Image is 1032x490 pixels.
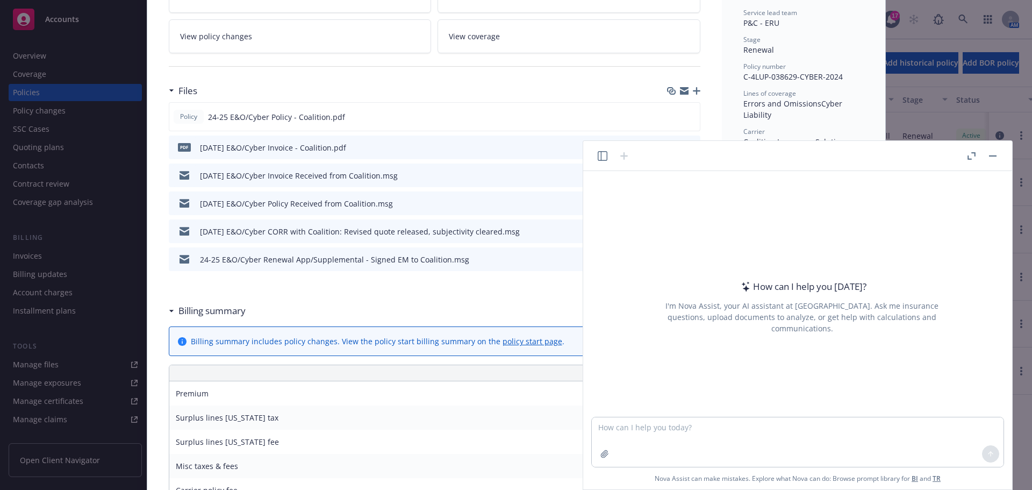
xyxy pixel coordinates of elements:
span: pdf [178,143,191,151]
span: Nova Assist can make mistakes. Explore what Nova can do: Browse prompt library for and [655,467,941,489]
span: C-4LUP-038629-CYBER-2024 [743,72,843,82]
span: Surplus lines [US_STATE] tax [176,413,278,423]
h3: Files [178,84,197,98]
a: View coverage [438,19,700,53]
span: Policy number [743,62,786,71]
span: Stage [743,35,761,44]
span: Surplus lines [US_STATE] fee [176,437,279,447]
div: [DATE] E&O/Cyber Policy Received from Coalition.msg [200,198,393,209]
span: Cyber Liability [743,98,844,120]
button: preview file [686,111,696,123]
span: Misc taxes & fees [176,461,238,471]
a: BI [912,474,918,483]
span: View policy changes [180,31,252,42]
span: Premium [176,388,209,399]
span: Service lead team [743,8,797,17]
span: 24-25 E&O/Cyber Policy - Coalition.pdf [208,111,345,123]
span: Carrier [743,127,765,136]
div: [DATE] E&O/Cyber Invoice - Coalition.pdf [200,142,346,153]
a: View policy changes [169,19,432,53]
div: 24-25 E&O/Cyber Renewal App/Supplemental - Signed EM to Coalition.msg [200,254,469,265]
div: How can I help you [DATE]? [738,280,866,294]
span: View coverage [449,31,500,42]
span: Policy [178,112,199,122]
div: Files [169,84,197,98]
button: download file [669,111,677,123]
span: Errors and Omissions [743,98,821,109]
h3: Billing summary [178,304,246,318]
div: Billing summary [169,304,246,318]
div: [DATE] E&O/Cyber CORR with Coalition: Revised quote released, subjectivity cleared.msg [200,226,520,237]
div: [DATE] E&O/Cyber Invoice Received from Coalition.msg [200,170,398,181]
a: policy start page [503,336,562,346]
span: Coalition Insurance Solutions (Carrier) [743,137,851,158]
a: TR [933,474,941,483]
div: Billing summary includes policy changes. View the policy start billing summary on the . [191,336,564,347]
div: I'm Nova Assist, your AI assistant at [GEOGRAPHIC_DATA]. Ask me insurance questions, upload docum... [651,300,953,334]
span: P&C - ERU [743,18,779,28]
span: Renewal [743,45,774,55]
span: Lines of coverage [743,89,796,98]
